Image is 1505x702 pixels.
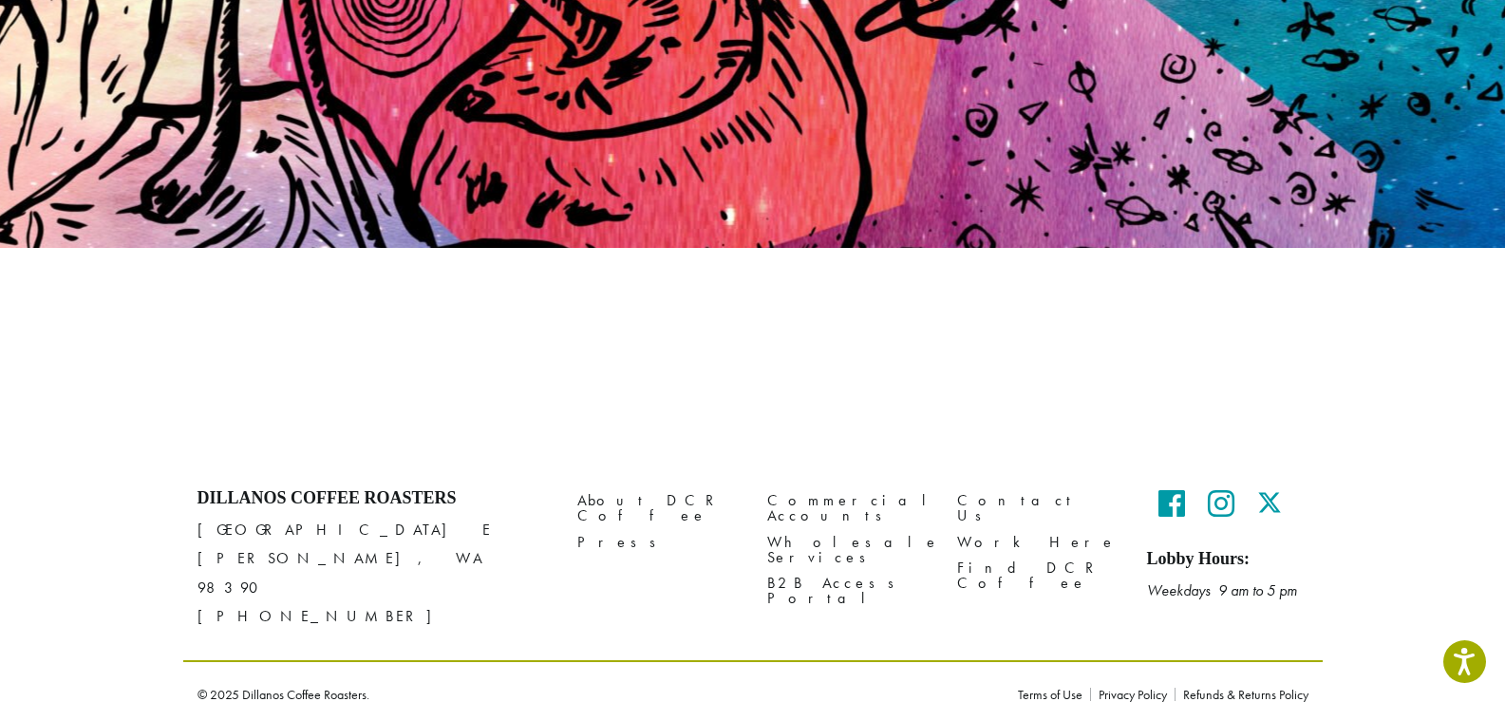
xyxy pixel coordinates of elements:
[957,555,1119,596] a: Find DCR Coffee
[1175,688,1308,701] a: Refunds & Returns Policy
[577,488,739,529] a: About DCR Coffee
[767,570,929,611] a: B2B Access Portal
[198,516,549,630] p: [GEOGRAPHIC_DATA] E [PERSON_NAME], WA 98390 [PHONE_NUMBER]
[577,529,739,555] a: Press
[767,529,929,570] a: Wholesale Services
[767,488,929,529] a: Commercial Accounts
[198,688,989,701] p: © 2025 Dillanos Coffee Roasters.
[1147,580,1297,600] em: Weekdays 9 am to 5 pm
[1018,688,1090,701] a: Terms of Use
[212,172,1294,389] iframe: To enrich screen reader interactions, please activate Accessibility in Grammarly extension settings
[957,488,1119,529] a: Contact Us
[957,529,1119,555] a: Work Here
[1147,549,1308,570] h5: Lobby Hours:
[1090,688,1175,701] a: Privacy Policy
[198,488,549,509] h4: Dillanos Coffee Roasters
